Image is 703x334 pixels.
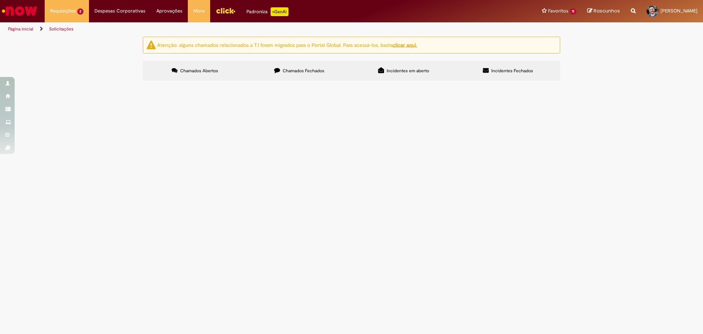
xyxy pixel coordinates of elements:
[180,68,218,74] span: Chamados Abertos
[587,8,620,15] a: Rascunhos
[548,7,568,15] span: Favoritos
[157,41,417,48] ng-bind-html: Atenção: alguns chamados relacionados a T.I foram migrados para o Portal Global. Para acessá-los,...
[156,7,182,15] span: Aprovações
[387,68,429,74] span: Incidentes em aberto
[661,8,698,14] span: [PERSON_NAME]
[271,7,289,16] p: +GenAi
[283,68,324,74] span: Chamados Fechados
[77,8,83,15] span: 2
[50,7,76,15] span: Requisições
[193,7,205,15] span: More
[5,22,463,36] ul: Trilhas de página
[216,5,235,16] img: click_logo_yellow_360x200.png
[246,7,289,16] div: Padroniza
[1,4,38,18] img: ServiceNow
[393,41,417,48] a: clicar aqui.
[49,26,74,32] a: Solicitações
[94,7,145,15] span: Despesas Corporativas
[491,68,533,74] span: Incidentes Fechados
[594,7,620,14] span: Rascunhos
[8,26,33,32] a: Página inicial
[570,8,576,15] span: 11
